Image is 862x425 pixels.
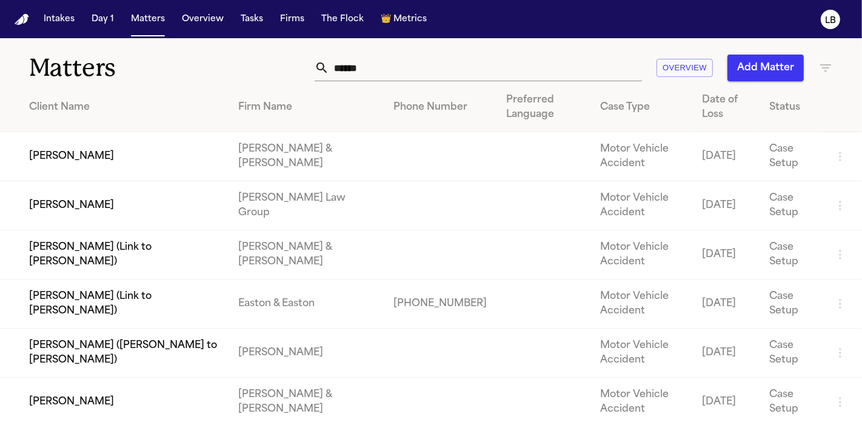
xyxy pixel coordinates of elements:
td: [DATE] [693,279,760,329]
button: Overview [177,8,229,30]
td: Case Setup [760,279,823,329]
td: [PHONE_NUMBER] [384,279,496,329]
td: Motor Vehicle Accident [590,230,692,279]
td: Motor Vehicle Accident [590,181,692,230]
td: Case Setup [760,132,823,181]
td: [DATE] [693,230,760,279]
img: Finch Logo [15,14,29,25]
td: Case Setup [760,230,823,279]
td: [PERSON_NAME] [229,329,384,378]
td: [DATE] [693,181,760,230]
button: crownMetrics [376,8,432,30]
button: Add Matter [727,55,804,81]
td: Motor Vehicle Accident [590,132,692,181]
button: Intakes [39,8,79,30]
div: Status [769,100,814,115]
button: Firms [275,8,309,30]
button: Matters [126,8,170,30]
div: Date of Loss [703,93,750,122]
td: Case Setup [760,329,823,378]
button: The Flock [316,8,369,30]
div: Preferred Language [506,93,581,122]
button: Overview [657,59,713,78]
div: Phone Number [393,100,487,115]
div: Case Type [600,100,683,115]
td: Case Setup [760,181,823,230]
td: [PERSON_NAME] & [PERSON_NAME] [229,230,384,279]
div: Client Name [29,100,219,115]
td: [DATE] [693,132,760,181]
button: Day 1 [87,8,119,30]
td: [PERSON_NAME] Law Group [229,181,384,230]
td: Easton & Easton [229,279,384,329]
td: Motor Vehicle Accident [590,329,692,378]
h1: Matters [29,53,250,83]
button: Tasks [236,8,268,30]
div: Firm Name [238,100,374,115]
td: Motor Vehicle Accident [590,279,692,329]
td: [DATE] [693,329,760,378]
td: [PERSON_NAME] & [PERSON_NAME] [229,132,384,181]
a: Home [15,14,29,25]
